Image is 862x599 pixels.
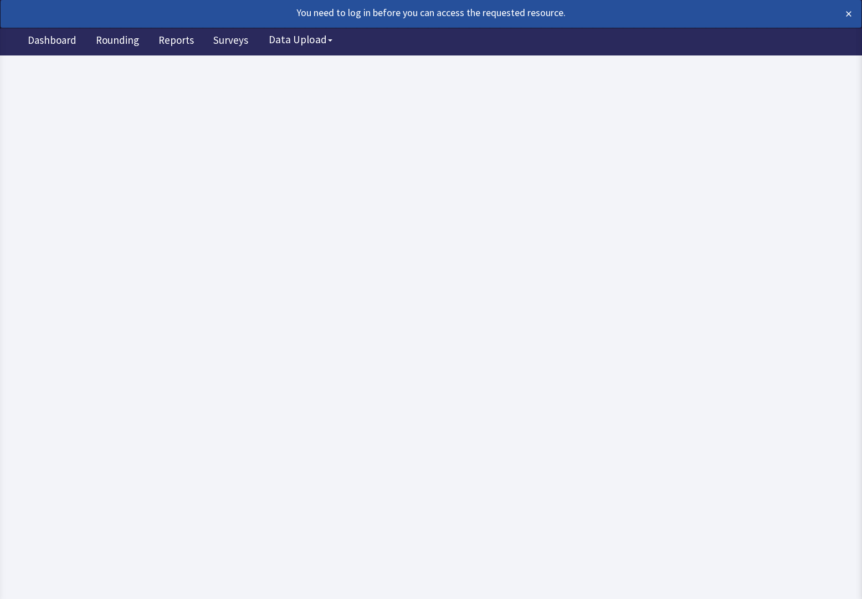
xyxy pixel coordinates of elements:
a: Rounding [88,28,147,55]
div: You need to log in before you can access the requested resource. [10,5,768,21]
a: Reports [150,28,202,55]
a: Dashboard [19,28,85,55]
a: Surveys [205,28,256,55]
button: × [845,5,852,23]
button: Data Upload [262,29,339,50]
